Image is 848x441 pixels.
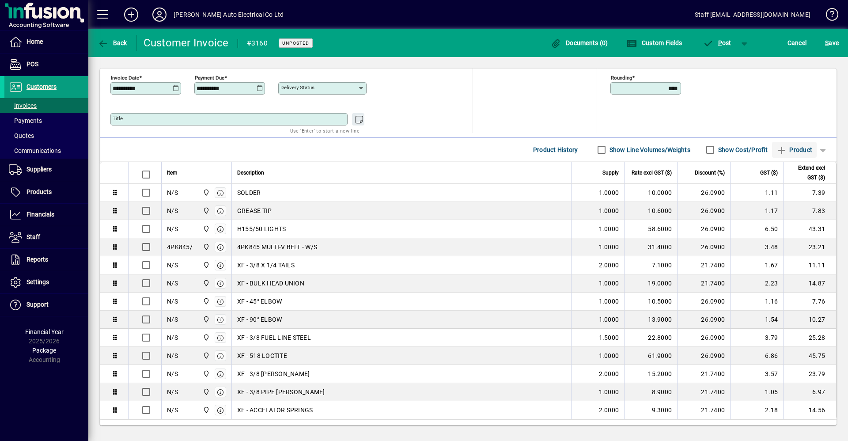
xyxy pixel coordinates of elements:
span: Central [201,333,211,342]
span: P [718,39,722,46]
span: Central [201,297,211,306]
div: N/S [167,315,178,324]
td: 26.0900 [677,184,730,202]
span: Invoices [9,102,37,109]
div: 9.3000 [630,406,672,414]
a: Knowledge Base [819,2,837,30]
td: 26.0900 [677,238,730,256]
span: Rate excl GST ($) [632,168,672,178]
div: 13.9000 [630,315,672,324]
mat-label: Payment due [195,75,224,81]
div: N/S [167,188,178,197]
span: XF - ACCELATOR SPRINGS [237,406,313,414]
td: 3.57 [730,365,783,383]
a: Communications [4,143,88,158]
td: 21.7400 [677,274,730,293]
td: 45.75 [783,347,836,365]
span: Settings [26,278,49,285]
td: 6.86 [730,347,783,365]
span: Payments [9,117,42,124]
span: XF - 518 LOCTITE [237,351,287,360]
a: Home [4,31,88,53]
td: 7.83 [783,202,836,220]
span: XF - 3/8 X 1/4 TAILS [237,261,295,270]
span: Supply [602,168,619,178]
a: Reports [4,249,88,271]
button: Post [698,35,736,51]
td: 1.11 [730,184,783,202]
td: 6.97 [783,383,836,401]
span: Product [776,143,812,157]
span: Customers [26,83,57,90]
span: 1.0000 [599,351,619,360]
td: 11.11 [783,256,836,274]
a: Quotes [4,128,88,143]
span: Central [201,387,211,397]
span: 1.0000 [599,224,619,233]
span: 1.0000 [599,243,619,251]
span: Products [26,188,52,195]
div: Staff [EMAIL_ADDRESS][DOMAIN_NAME] [695,8,810,22]
a: POS [4,53,88,76]
td: 6.50 [730,220,783,238]
span: Central [201,242,211,252]
span: Communications [9,147,61,154]
td: 1.05 [730,383,783,401]
td: 26.0900 [677,220,730,238]
span: Staff [26,233,40,240]
td: 21.7400 [677,401,730,419]
mat-label: Title [113,115,123,122]
div: N/S [167,297,178,306]
td: 3.79 [730,329,783,347]
div: 58.6000 [630,224,672,233]
div: 15.2000 [630,369,672,378]
td: 21.7400 [677,256,730,274]
span: XF - 3/8 PIPE [PERSON_NAME] [237,388,325,396]
span: Suppliers [26,166,52,173]
div: 31.4000 [630,243,672,251]
span: Extend excl GST ($) [789,163,825,182]
span: Documents (0) [551,39,608,46]
span: XF - BULK HEAD UNION [237,279,304,288]
td: 25.28 [783,329,836,347]
span: Unposted [282,40,309,46]
a: Invoices [4,98,88,113]
span: 2.0000 [599,261,619,270]
a: Suppliers [4,159,88,181]
a: Payments [4,113,88,128]
div: 22.8000 [630,333,672,342]
span: ost [703,39,731,46]
a: Products [4,181,88,203]
span: Back [98,39,127,46]
td: 1.16 [730,293,783,311]
button: Product History [530,142,582,158]
div: 19.0000 [630,279,672,288]
span: 1.0000 [599,206,619,215]
span: Central [201,206,211,216]
span: GREASE TIP [237,206,272,215]
span: Financials [26,211,54,218]
app-page-header-button: Back [88,35,137,51]
div: 4PK845/ [167,243,193,251]
span: 1.0000 [599,188,619,197]
div: 10.5000 [630,297,672,306]
span: Central [201,315,211,324]
button: Profile [145,7,174,23]
button: Product [772,142,817,158]
td: 43.31 [783,220,836,238]
td: 26.0900 [677,311,730,329]
td: 14.87 [783,274,836,293]
span: S [825,39,829,46]
span: SOLDER [237,188,261,197]
span: Central [201,369,211,379]
div: N/S [167,333,178,342]
span: 1.0000 [599,315,619,324]
span: 1.0000 [599,388,619,396]
td: 26.0900 [677,202,730,220]
td: 2.23 [730,274,783,293]
td: 21.7400 [677,383,730,401]
td: 7.39 [783,184,836,202]
span: 1.5000 [599,333,619,342]
span: Item [167,168,178,178]
div: N/S [167,224,178,233]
